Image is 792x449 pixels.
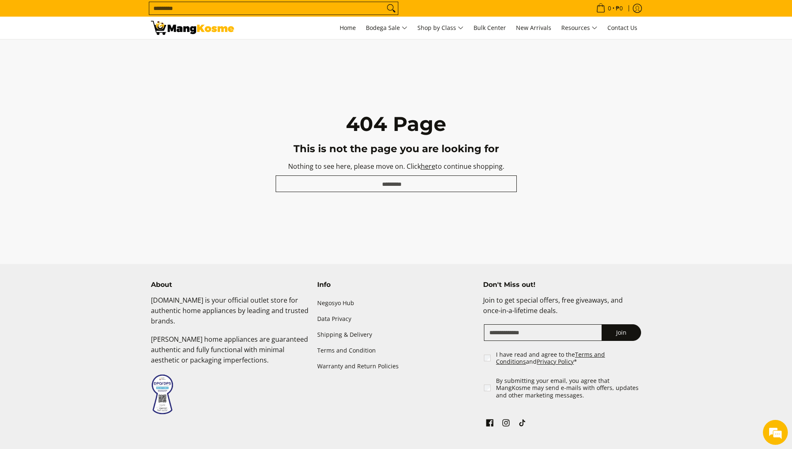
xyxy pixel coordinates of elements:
span: Shop by Class [417,23,464,33]
a: Home [336,17,360,39]
label: By submitting your email, you agree that MangKosme may send e-mails with offers, updates and othe... [496,377,642,399]
a: See Mang Kosme on Facebook [484,417,496,431]
span: Contact Us [607,24,637,32]
span: Home [340,24,356,32]
a: Bulk Center [469,17,510,39]
a: Resources [557,17,602,39]
button: Search [385,2,398,15]
span: ₱0 [614,5,624,11]
a: Shipping & Delivery [317,327,475,343]
p: Join to get special offers, free giveaways, and once-in-a-lifetime deals. [483,295,641,324]
a: See Mang Kosme on TikTok [516,417,528,431]
img: 404 Page Not Found | Mang Kosme [151,21,234,35]
a: Data Privacy [317,311,475,327]
a: New Arrivals [512,17,555,39]
span: Bodega Sale [366,23,407,33]
h4: Don't Miss out! [483,281,641,289]
span: Resources [561,23,597,33]
a: Negosyo Hub [317,295,475,311]
p: [PERSON_NAME] home appliances are guaranteed authentic and fully functional with minimal aestheti... [151,334,309,373]
a: See Mang Kosme on Instagram [500,417,512,431]
span: • [594,4,625,13]
span: New Arrivals [516,24,551,32]
a: here [421,162,435,171]
button: Join [602,324,641,341]
img: Data Privacy Seal [151,374,174,415]
a: Bodega Sale [362,17,412,39]
a: Warranty and Return Policies [317,358,475,374]
h4: Info [317,281,475,289]
p: Nothing to see here, please move on. Click to continue shopping. [276,161,517,176]
h4: About [151,281,309,289]
h3: This is not the page you are looking for [276,143,517,155]
a: Terms and Condition [317,343,475,358]
span: 0 [607,5,612,11]
h1: 404 Page [276,111,517,136]
a: Terms and Conditions [496,350,605,366]
label: I have read and agree to the and * [496,351,642,365]
span: Bulk Center [474,24,506,32]
a: Contact Us [603,17,641,39]
nav: Main Menu [242,17,641,39]
a: Privacy Policy [537,358,574,365]
a: Shop by Class [413,17,468,39]
p: [DOMAIN_NAME] is your official outlet store for authentic home appliances by leading and trusted ... [151,295,309,334]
